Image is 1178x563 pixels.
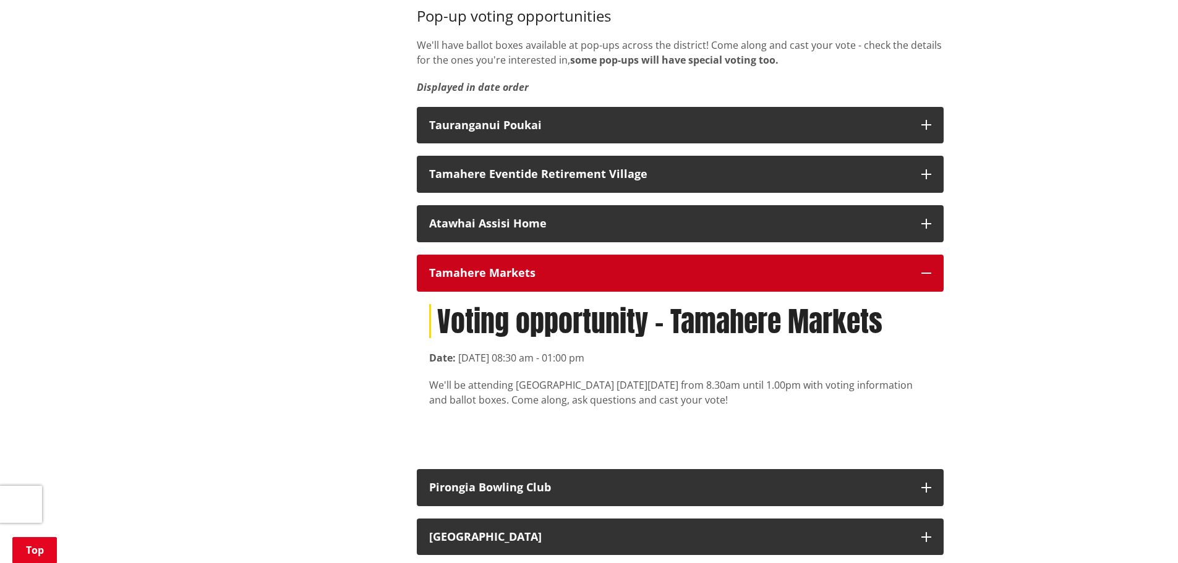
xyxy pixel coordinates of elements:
div: We'll be attending [GEOGRAPHIC_DATA] [DATE][DATE] from 8.30am until 1.00pm with voting informatio... [429,378,931,407]
p: We'll have ballot boxes available at pop-ups across the district! Come along and cast your vote -... [417,38,944,67]
div: Tamahere Eventide Retirement Village [429,168,909,180]
button: Atawhai Assisi Home [417,205,944,242]
a: Top [12,537,57,563]
button: [GEOGRAPHIC_DATA] [417,519,944,556]
button: Tauranganui Poukai [417,107,944,144]
h3: Pop-up voting opportunities [417,7,944,25]
strong: Date: [429,351,456,365]
div: Atawhai Assisi Home [429,218,909,230]
button: Tamahere Markets [417,255,944,292]
strong: Displayed in date order [417,80,529,94]
iframe: Messenger Launcher [1121,511,1166,556]
strong: some pop-ups will have special voting too. [570,53,779,67]
div: Tauranganui Poukai [429,119,909,132]
div: [GEOGRAPHIC_DATA] [429,531,909,543]
time: [DATE] 08:30 am - 01:00 pm [458,351,584,365]
button: Tamahere Eventide Retirement Village [417,156,944,193]
div: Tamahere Markets [429,267,909,279]
h1: Voting opportunity - Tamahere Markets [429,304,931,338]
button: Pirongia Bowling Club [417,469,944,506]
div: Pirongia Bowling Club [429,481,909,494]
